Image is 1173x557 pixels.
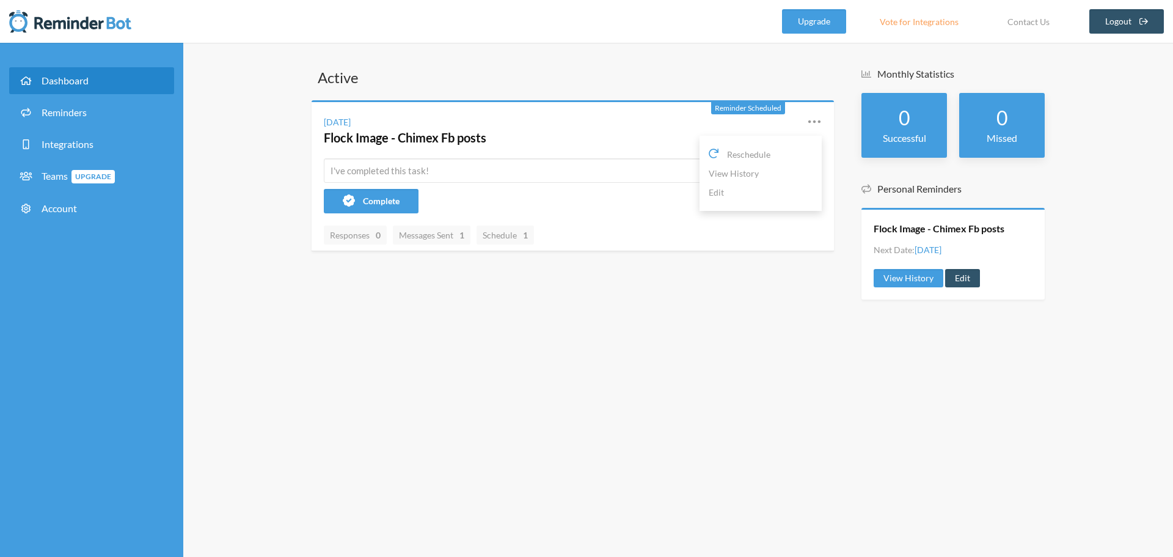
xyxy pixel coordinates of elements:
a: Contact Us [992,9,1065,34]
a: View History [874,269,943,287]
span: Responses [330,230,381,240]
input: I've completed this task! [324,158,822,183]
span: Reminders [42,106,87,118]
a: Reschedule [709,145,813,164]
a: Flock Image - Chimex Fb posts [874,222,1004,235]
a: Upgrade [782,9,846,34]
span: Integrations [42,138,93,150]
span: Messages Sent [399,230,464,240]
span: Reschedule [727,148,770,161]
h5: Monthly Statistics [861,67,1045,81]
span: Schedule [483,230,528,240]
span: Account [42,202,77,214]
a: TeamsUpgrade [9,163,174,190]
strong: 0 [376,229,381,242]
a: Schedule1 [477,226,534,245]
strong: 1 [459,229,464,242]
a: Responses0 [324,226,387,245]
h5: Personal Reminders [861,182,1045,196]
span: [DATE] [915,245,941,255]
span: Reminder Scheduled [715,103,781,113]
a: Edit [709,183,813,202]
a: Vote for Integrations [864,9,974,34]
a: Dashboard [9,67,174,94]
h3: Active [312,67,834,88]
span: Dashboard [42,75,89,86]
a: Integrations [9,131,174,158]
a: Messages Sent1 [393,226,470,245]
p: Missed [971,131,1032,146]
button: Complete [324,189,418,213]
a: Reminders [9,99,174,126]
strong: 0 [899,106,910,130]
a: View History [709,164,813,183]
strong: 1 [523,229,528,242]
a: Edit [945,269,980,287]
li: Next Date: [874,243,941,256]
span: Upgrade [71,170,115,183]
a: Logout [1089,9,1164,34]
p: Successful [874,131,935,146]
span: Complete [363,196,400,206]
div: [DATE] [324,116,351,128]
a: Account [9,195,174,222]
span: Teams [42,170,115,182]
img: Reminder Bot [9,9,131,34]
strong: 0 [996,106,1008,130]
a: Flock Image - Chimex Fb posts [324,130,486,145]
